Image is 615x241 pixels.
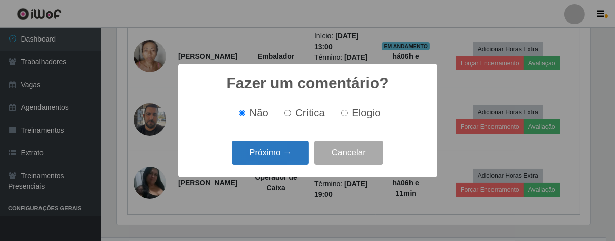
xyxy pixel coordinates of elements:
[314,141,383,165] button: Cancelar
[295,107,325,118] span: Crítica
[352,107,380,118] span: Elogio
[239,110,245,116] input: Não
[250,107,268,118] span: Não
[341,110,348,116] input: Elogio
[284,110,291,116] input: Crítica
[226,74,388,92] h2: Fazer um comentário?
[232,141,309,165] button: Próximo →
